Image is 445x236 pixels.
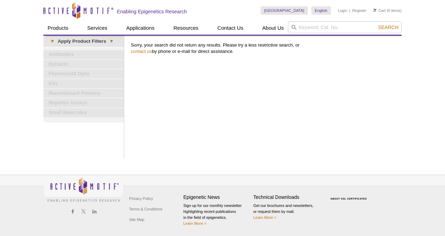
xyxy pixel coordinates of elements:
[43,79,124,88] a: Kits
[43,36,124,47] a: ▾Apply Product Filters▾
[258,21,288,35] a: About Us
[43,60,124,69] a: Extracts
[122,21,159,35] a: Applications
[183,203,250,227] p: Sign up for our monthly newsletter highlighting recent publications in the field of epigenetics.
[117,8,187,15] h2: Enabling Epigenetics Research
[311,6,331,15] a: English
[253,194,320,200] h4: Technical Downloads
[338,8,347,13] a: Login
[261,6,308,15] a: [GEOGRAPHIC_DATA]
[169,21,203,35] a: Resources
[288,21,402,33] input: Keyword, Cat. No.
[43,175,124,203] img: Active Motif,
[183,221,206,225] a: Learn More >
[373,6,402,15] li: (0 items)
[43,21,72,35] a: Products
[376,24,401,30] button: Search
[131,49,152,54] a: contact us
[373,8,386,13] a: Cart
[378,25,398,30] span: Search
[47,38,58,44] span: ▾
[127,204,164,214] a: Terms & Conditions
[253,215,276,220] a: Learn More >
[43,89,124,98] a: Recombinant Proteins
[373,8,376,12] img: Your Cart
[131,42,398,55] p: Sorry, your search did not return any results. Please try a less restrictive search, or by phone ...
[127,214,146,225] a: Site Map
[183,194,250,200] h4: Epigenetic News
[213,21,247,35] a: Contact Us
[43,98,124,107] a: Reporter Assays
[43,108,124,117] a: Small Molecules
[253,203,320,221] p: Get our brochures and newsletters, or request them by mail.
[43,50,124,59] a: Antibodies
[106,38,117,44] span: ▾
[127,193,155,204] a: Privacy Policy
[352,8,366,13] a: Register
[323,187,376,203] table: Click to Verify - This site chose Symantec SSL for secure e-commerce and confidential communicati...
[83,21,112,35] a: Services
[331,197,367,200] a: ABOUT SSL CERTIFICATES
[349,6,350,15] li: |
[43,69,124,78] a: Fluorescent Dyes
